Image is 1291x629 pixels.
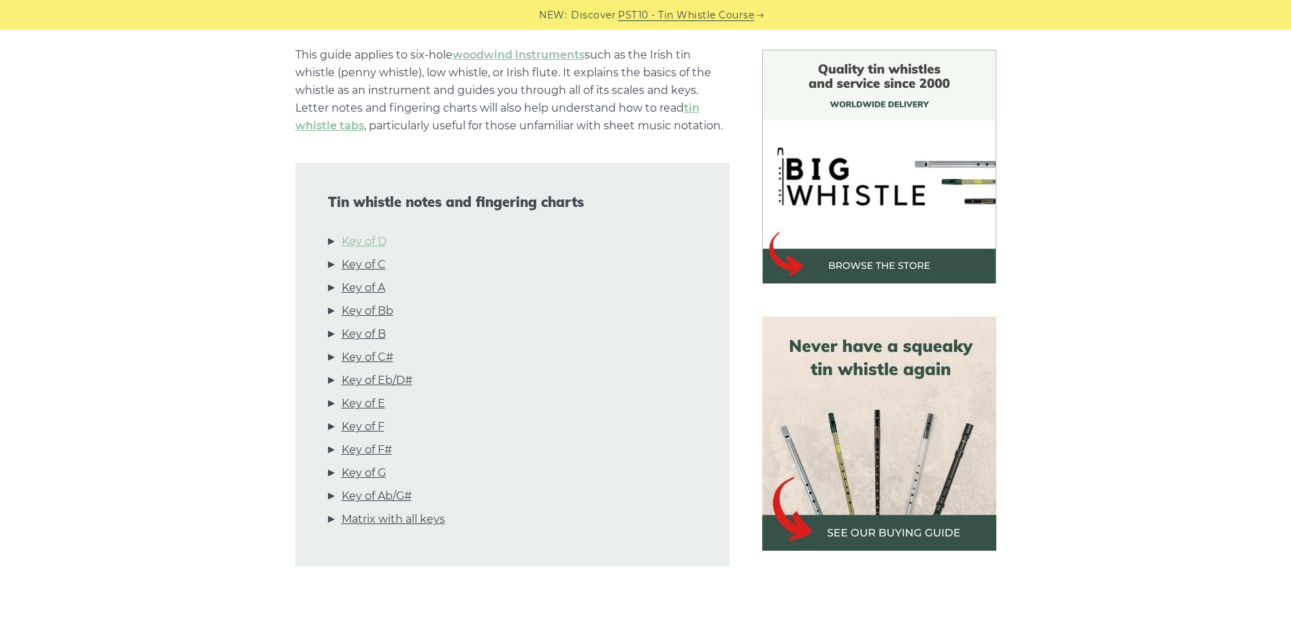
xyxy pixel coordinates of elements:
a: Key of A [342,279,385,297]
a: Matrix with all keys [342,511,445,528]
a: Key of F# [342,441,392,459]
a: Key of B [342,325,386,343]
a: Key of Ab/G# [342,487,412,505]
a: Key of Eb/D# [342,372,412,389]
a: Key of D [342,233,387,251]
a: Key of C [342,256,386,274]
p: This guide applies to six-hole such as the Irish tin whistle (penny whistle), low whistle, or Iri... [295,46,730,135]
span: Discover [571,7,616,23]
img: tin whistle buying guide [762,317,996,551]
a: Key of C# [342,349,393,366]
span: Tin whistle notes and fingering charts [328,194,697,210]
a: Key of F [342,418,385,436]
img: BigWhistle Tin Whistle Store [762,50,996,284]
a: Key of Bb [342,302,393,320]
span: NEW: [539,7,567,23]
a: Key of G [342,464,386,482]
a: PST10 - Tin Whistle Course [618,7,754,23]
a: woodwind instruments [453,48,585,61]
a: Key of E [342,395,385,413]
